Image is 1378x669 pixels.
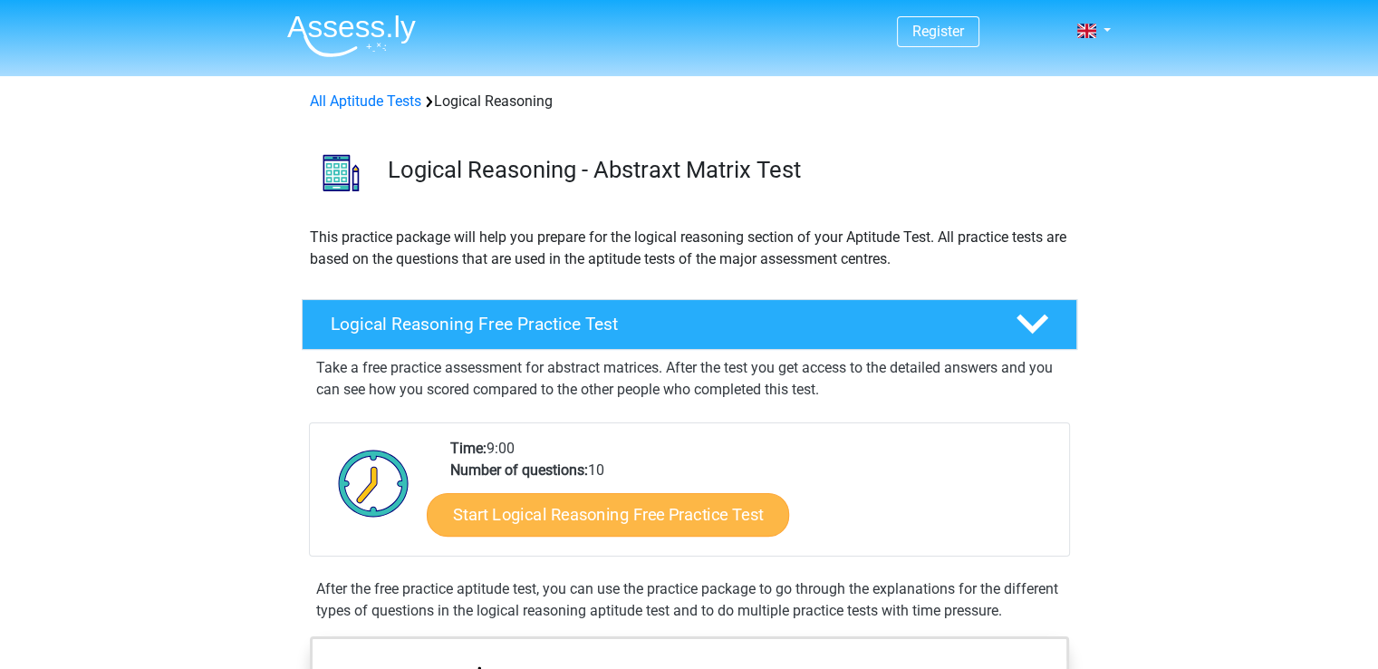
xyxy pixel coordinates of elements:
[437,438,1068,556] div: 9:00 10
[309,578,1070,622] div: After the free practice aptitude test, you can use the practice package to go through the explana...
[450,440,487,457] b: Time:
[303,91,1076,112] div: Logical Reasoning
[331,314,987,334] h4: Logical Reasoning Free Practice Test
[388,156,1063,184] h3: Logical Reasoning - Abstraxt Matrix Test
[328,438,419,528] img: Clock
[316,357,1063,401] p: Take a free practice assessment for abstract matrices. After the test you get access to the detai...
[310,227,1069,270] p: This practice package will help you prepare for the logical reasoning section of your Aptitude Te...
[912,23,964,40] a: Register
[427,492,789,536] a: Start Logical Reasoning Free Practice Test
[303,134,380,211] img: logical reasoning
[310,92,421,110] a: All Aptitude Tests
[450,461,588,479] b: Number of questions:
[287,15,416,57] img: Assessly
[294,299,1084,350] a: Logical Reasoning Free Practice Test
